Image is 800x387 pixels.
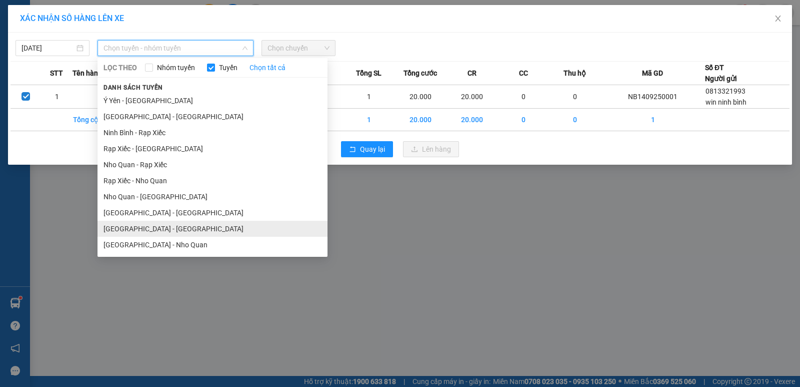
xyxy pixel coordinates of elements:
[601,109,705,131] td: 1
[215,62,241,73] span: Tuyến
[249,62,285,73] a: Chọn tất cả
[403,68,437,79] span: Tổng cước
[563,68,586,79] span: Thu hộ
[356,68,381,79] span: Tổng SL
[97,189,327,205] li: Nho Quan - [GEOGRAPHIC_DATA]
[705,62,737,84] div: Số ĐT Người gửi
[97,173,327,189] li: Rạp Xiếc - Nho Quan
[467,68,476,79] span: CR
[395,85,446,109] td: 20.000
[50,68,63,79] span: STT
[360,144,385,155] span: Quay lại
[395,109,446,131] td: 20.000
[21,43,74,54] input: 14/09/2025
[97,221,327,237] li: [GEOGRAPHIC_DATA] - [GEOGRAPHIC_DATA]
[498,109,549,131] td: 0
[549,109,601,131] td: 0
[97,205,327,221] li: [GEOGRAPHIC_DATA] - [GEOGRAPHIC_DATA]
[20,14,124,23] span: XÁC NHẬN SỐ HÀNG LÊN XE
[601,85,705,109] td: NB1409250001
[97,93,327,109] li: Ý Yên - [GEOGRAPHIC_DATA]
[498,85,549,109] td: 0
[341,141,393,157] button: rollbackQuay lại
[103,62,137,73] span: LỌC THEO
[349,146,356,154] span: rollback
[774,15,782,23] span: close
[764,5,792,33] button: Close
[446,109,498,131] td: 20.000
[97,237,327,253] li: [GEOGRAPHIC_DATA] - Nho Quan
[549,85,601,109] td: 0
[242,45,248,51] span: down
[343,85,395,109] td: 1
[97,109,327,125] li: [GEOGRAPHIC_DATA] - [GEOGRAPHIC_DATA]
[153,62,199,73] span: Nhóm tuyến
[343,109,395,131] td: 1
[403,141,459,157] button: uploadLên hàng
[72,68,102,79] span: Tên hàng
[41,85,72,109] td: 1
[705,87,745,95] span: 0813321993
[519,68,528,79] span: CC
[103,41,247,56] span: Chọn tuyến - nhóm tuyến
[97,157,327,173] li: Nho Quan - Rạp Xiếc
[97,83,169,92] span: Danh sách tuyến
[72,109,124,131] td: Tổng cộng
[705,98,746,106] span: win ninh bình
[267,41,329,56] span: Chọn chuyến
[446,85,498,109] td: 20.000
[97,141,327,157] li: Rạp Xiếc - [GEOGRAPHIC_DATA]
[642,68,663,79] span: Mã GD
[97,125,327,141] li: Ninh Bình - Rạp Xiếc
